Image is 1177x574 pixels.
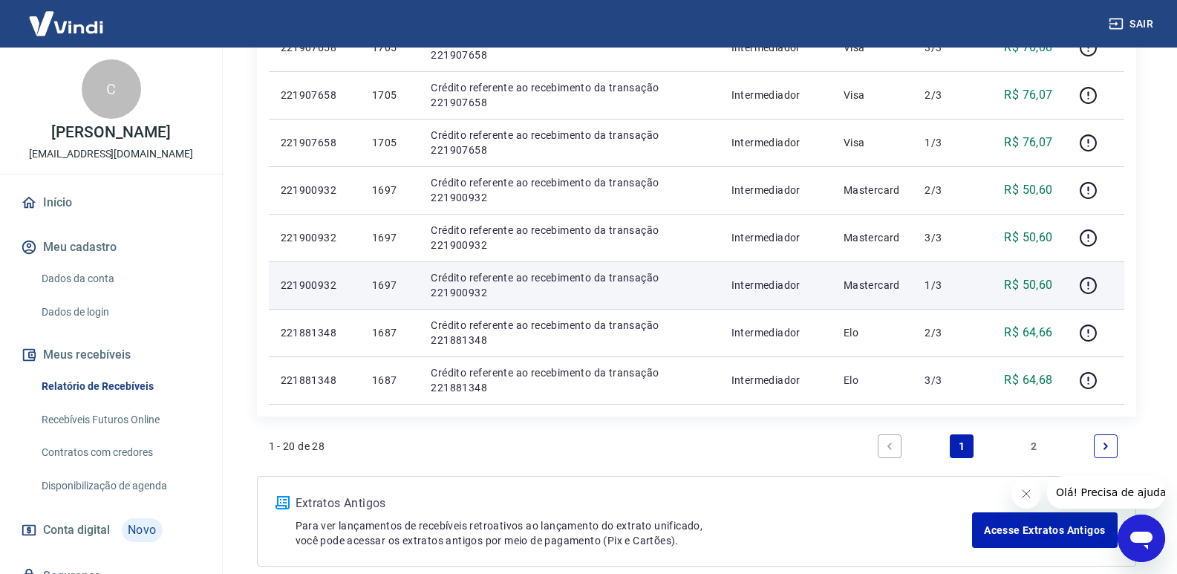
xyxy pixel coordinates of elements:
p: 221900932 [281,230,348,245]
p: R$ 50,60 [1004,276,1052,294]
a: Page 1 is your current page [950,434,974,458]
button: Meus recebíveis [18,339,204,371]
p: Intermediador [731,325,820,340]
span: Novo [122,518,163,542]
ul: Pagination [872,428,1124,464]
button: Meu cadastro [18,231,204,264]
span: Conta digital [43,520,110,541]
a: Page 2 [1022,434,1046,458]
iframe: Mensagem da empresa [1047,476,1165,509]
p: Elo [844,325,902,340]
p: Visa [844,135,902,150]
a: Início [18,186,204,219]
p: Elo [844,373,902,388]
p: 2/3 [925,325,968,340]
a: Dados da conta [36,264,204,294]
a: Acesse Extratos Antigos [972,512,1117,548]
iframe: Fechar mensagem [1011,479,1041,509]
p: Crédito referente ao recebimento da transação 221907658 [431,128,707,157]
p: Crédito referente ao recebimento da transação 221900932 [431,223,707,252]
p: 3/3 [925,373,968,388]
p: Crédito referente ao recebimento da transação 221881348 [431,318,707,348]
p: 3/3 [925,230,968,245]
a: Disponibilização de agenda [36,471,204,501]
p: Mastercard [844,183,902,198]
a: Next page [1094,434,1118,458]
p: R$ 76,07 [1004,86,1052,104]
p: R$ 50,60 [1004,229,1052,247]
p: R$ 50,60 [1004,181,1052,199]
p: Crédito referente ao recebimento da transação 221907658 [431,80,707,110]
p: Intermediador [731,278,820,293]
p: Intermediador [731,88,820,102]
p: 1697 [372,278,407,293]
a: Relatório de Recebíveis [36,371,204,402]
p: [PERSON_NAME] [51,125,170,140]
p: 221900932 [281,183,348,198]
p: R$ 76,07 [1004,134,1052,151]
button: Sair [1106,10,1159,38]
p: Intermediador [731,230,820,245]
p: Para ver lançamentos de recebíveis retroativos ao lançamento do extrato unificado, você pode aces... [296,518,973,548]
a: Recebíveis Futuros Online [36,405,204,435]
p: Intermediador [731,373,820,388]
p: 1 - 20 de 28 [269,439,325,454]
p: 221900932 [281,278,348,293]
p: [EMAIL_ADDRESS][DOMAIN_NAME] [29,146,193,162]
p: 1697 [372,230,407,245]
p: 1705 [372,88,407,102]
a: Contratos com credores [36,437,204,468]
p: 1/3 [925,135,968,150]
p: Crédito referente ao recebimento da transação 221900932 [431,270,707,300]
p: 221907658 [281,88,348,102]
p: 1705 [372,135,407,150]
img: Vindi [18,1,114,46]
p: R$ 76,08 [1004,39,1052,56]
p: Visa [844,88,902,102]
p: 1/3 [925,278,968,293]
p: Visa [844,40,902,55]
div: C [82,59,141,119]
p: Intermediador [731,40,820,55]
p: Crédito referente ao recebimento da transação 221907658 [431,33,707,62]
span: Olá! Precisa de ajuda? [9,10,125,22]
p: 221907658 [281,40,348,55]
p: R$ 64,66 [1004,324,1052,342]
p: 1687 [372,325,407,340]
p: Crédito referente ao recebimento da transação 221900932 [431,175,707,205]
p: 1705 [372,40,407,55]
img: ícone [275,496,290,509]
a: Dados de login [36,297,204,327]
p: Intermediador [731,183,820,198]
a: Previous page [878,434,902,458]
p: 221881348 [281,325,348,340]
p: 3/3 [925,40,968,55]
p: 2/3 [925,183,968,198]
p: 2/3 [925,88,968,102]
iframe: Botão para abrir a janela de mensagens [1118,515,1165,562]
p: 221907658 [281,135,348,150]
p: 1687 [372,373,407,388]
p: Crédito referente ao recebimento da transação 221881348 [431,365,707,395]
p: Extratos Antigos [296,495,973,512]
p: Mastercard [844,230,902,245]
p: R$ 64,68 [1004,371,1052,389]
p: Mastercard [844,278,902,293]
p: 221881348 [281,373,348,388]
p: 1697 [372,183,407,198]
p: Intermediador [731,135,820,150]
a: Conta digitalNovo [18,512,204,548]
